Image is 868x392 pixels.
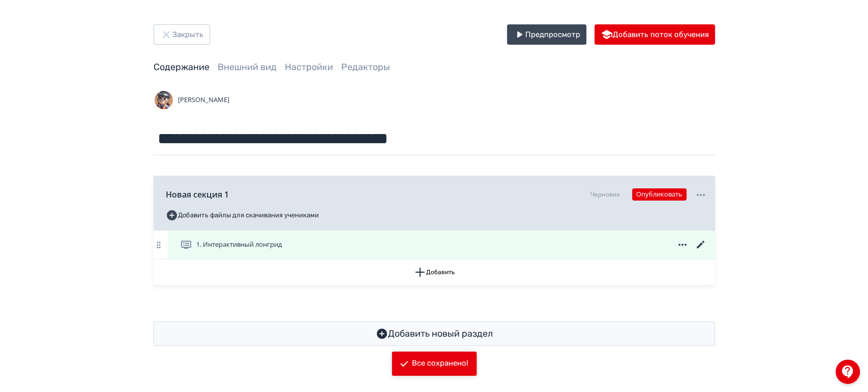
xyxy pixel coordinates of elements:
[594,24,715,45] button: Добавить поток обучения
[590,190,620,199] div: Черновик
[285,61,333,73] a: Настройки
[178,95,229,105] span: [PERSON_NAME]
[166,188,229,201] span: Новая секция 1
[154,321,715,346] button: Добавить новый раздел
[632,188,686,201] button: Опубликовать
[507,24,586,45] button: Предпросмотр
[154,231,715,259] div: 1. Интерактивный лонгрид
[154,90,174,110] img: Avatar
[154,259,715,285] button: Добавить
[196,240,282,250] span: 1. Интерактивный лонгрид
[218,61,277,73] a: Внешний вид
[166,207,319,223] button: Добавить файлы для скачивания учениками
[412,358,468,369] div: Все сохранено!
[341,61,390,73] a: Редакторы
[154,24,210,45] button: Закрыть
[154,61,209,73] a: Содержание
